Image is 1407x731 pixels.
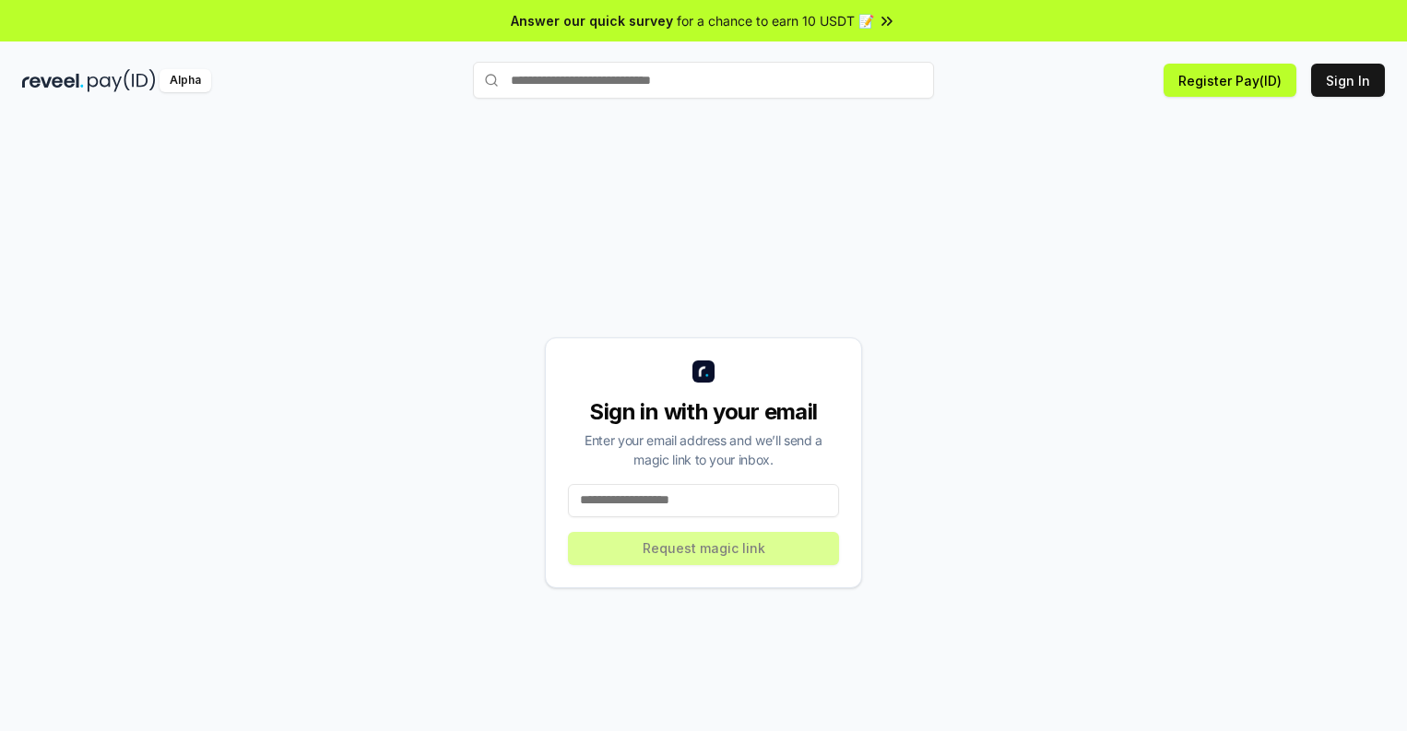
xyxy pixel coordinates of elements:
img: reveel_dark [22,69,84,92]
div: Sign in with your email [568,397,839,427]
span: for a chance to earn 10 USDT 📝 [677,11,874,30]
span: Answer our quick survey [511,11,673,30]
div: Alpha [160,69,211,92]
img: pay_id [88,69,156,92]
img: logo_small [692,360,715,383]
button: Register Pay(ID) [1164,64,1296,97]
div: Enter your email address and we’ll send a magic link to your inbox. [568,430,839,469]
button: Sign In [1311,64,1385,97]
